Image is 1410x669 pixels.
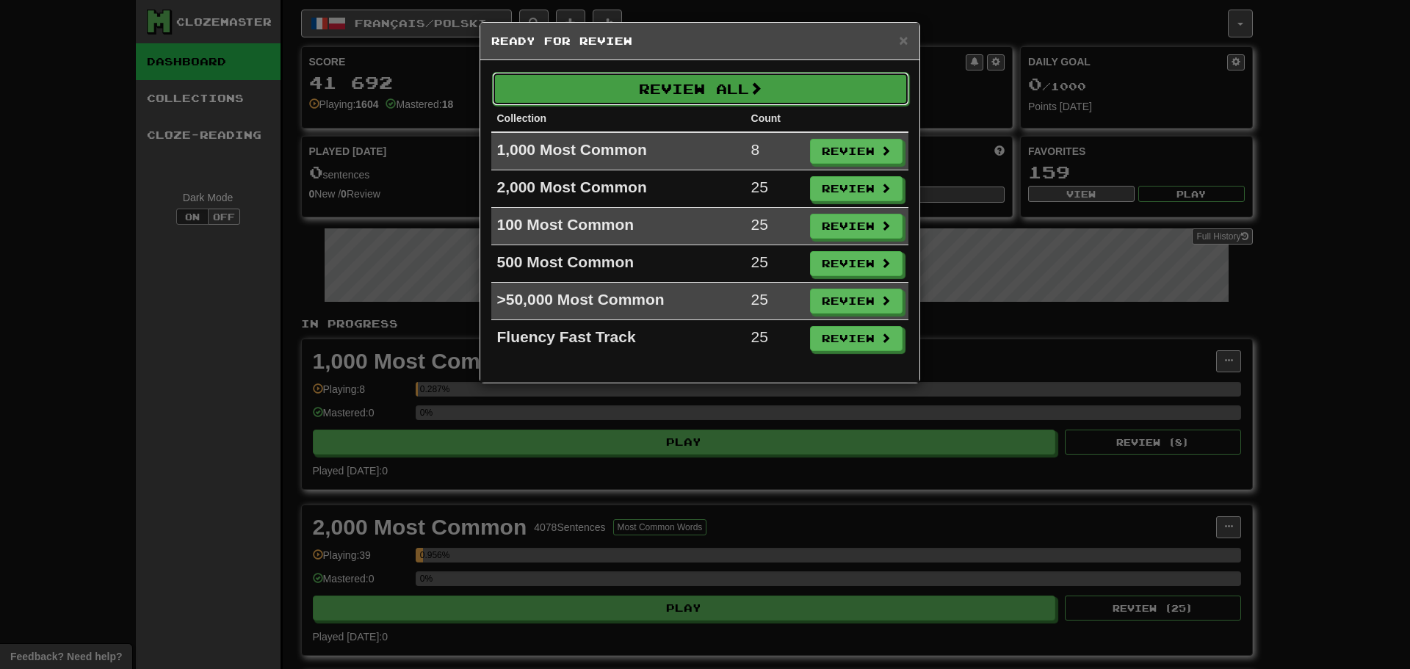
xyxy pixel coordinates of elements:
button: Review [810,214,903,239]
td: 25 [745,245,804,283]
td: 25 [745,320,804,358]
td: 25 [745,170,804,208]
td: 100 Most Common [491,208,745,245]
button: Review [810,326,903,351]
td: 500 Most Common [491,245,745,283]
button: Review [810,251,903,276]
td: 25 [745,208,804,245]
td: >50,000 Most Common [491,283,745,320]
button: Review All [492,72,909,106]
button: Close [899,32,908,48]
th: Count [745,105,804,132]
td: 8 [745,132,804,170]
span: × [899,32,908,48]
h5: Ready for Review [491,34,908,48]
button: Review [810,176,903,201]
button: Review [810,139,903,164]
td: 2,000 Most Common [491,170,745,208]
th: Collection [491,105,745,132]
td: 25 [745,283,804,320]
button: Review [810,289,903,314]
td: 1,000 Most Common [491,132,745,170]
td: Fluency Fast Track [491,320,745,358]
